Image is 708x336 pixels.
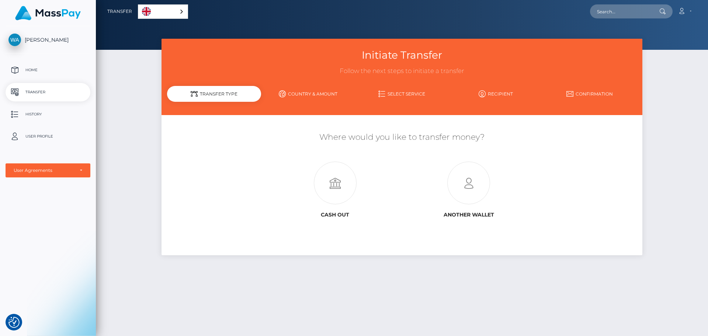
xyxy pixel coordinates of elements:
[6,163,90,177] button: User Agreements
[107,4,132,19] a: Transfer
[14,167,74,173] div: User Agreements
[6,127,90,146] a: User Profile
[138,4,188,19] aside: Language selected: English
[138,5,188,18] a: English
[543,87,637,100] a: Confirmation
[167,132,636,143] h5: Where would you like to transfer money?
[6,83,90,101] a: Transfer
[8,131,87,142] p: User Profile
[8,65,87,76] p: Home
[449,87,543,100] a: Recipient
[6,61,90,79] a: Home
[261,87,355,100] a: Country & Amount
[6,37,90,43] span: [PERSON_NAME]
[6,105,90,124] a: History
[8,317,20,328] button: Consent Preferences
[8,87,87,98] p: Transfer
[8,109,87,120] p: History
[15,6,81,20] img: MassPay
[590,4,659,18] input: Search...
[355,87,449,100] a: Select Service
[407,212,530,218] h6: Another wallet
[274,212,396,218] h6: Cash out
[167,48,636,62] h3: Initiate Transfer
[167,67,636,76] h3: Follow the next steps to initiate a transfer
[167,86,261,102] div: Transfer Type
[138,4,188,19] div: Language
[8,317,20,328] img: Revisit consent button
